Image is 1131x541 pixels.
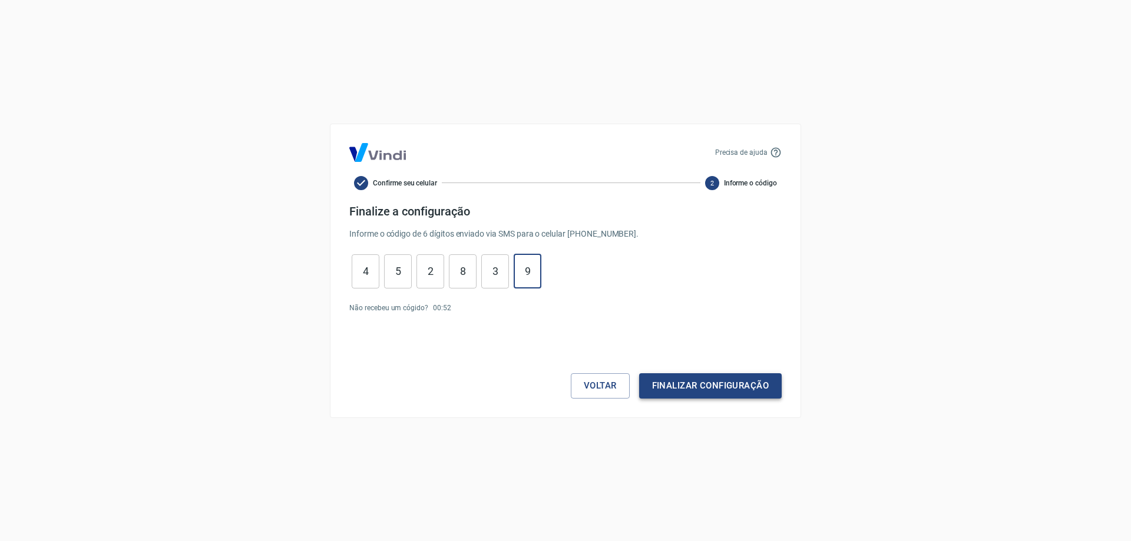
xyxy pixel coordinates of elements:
p: Não recebeu um cógido? [349,303,428,313]
p: Precisa de ajuda [715,147,768,158]
text: 2 [710,179,714,187]
p: 00 : 52 [433,303,451,313]
h4: Finalize a configuração [349,204,782,218]
button: Finalizar configuração [639,373,782,398]
img: Logo Vind [349,143,406,162]
span: Confirme seu celular [373,178,437,188]
button: Voltar [571,373,630,398]
span: Informe o código [724,178,777,188]
p: Informe o código de 6 dígitos enviado via SMS para o celular [PHONE_NUMBER] . [349,228,782,240]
